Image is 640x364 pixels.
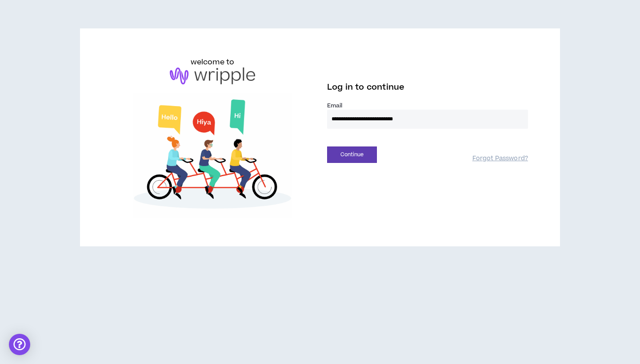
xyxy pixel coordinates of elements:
a: Forgot Password? [472,154,528,163]
h6: welcome to [191,57,235,67]
span: Log in to continue [327,82,404,93]
img: Welcome to Wripple [112,93,313,218]
label: Email [327,102,528,110]
div: Open Intercom Messenger [9,334,30,355]
button: Continue [327,146,377,163]
img: logo-brand.png [170,67,255,84]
